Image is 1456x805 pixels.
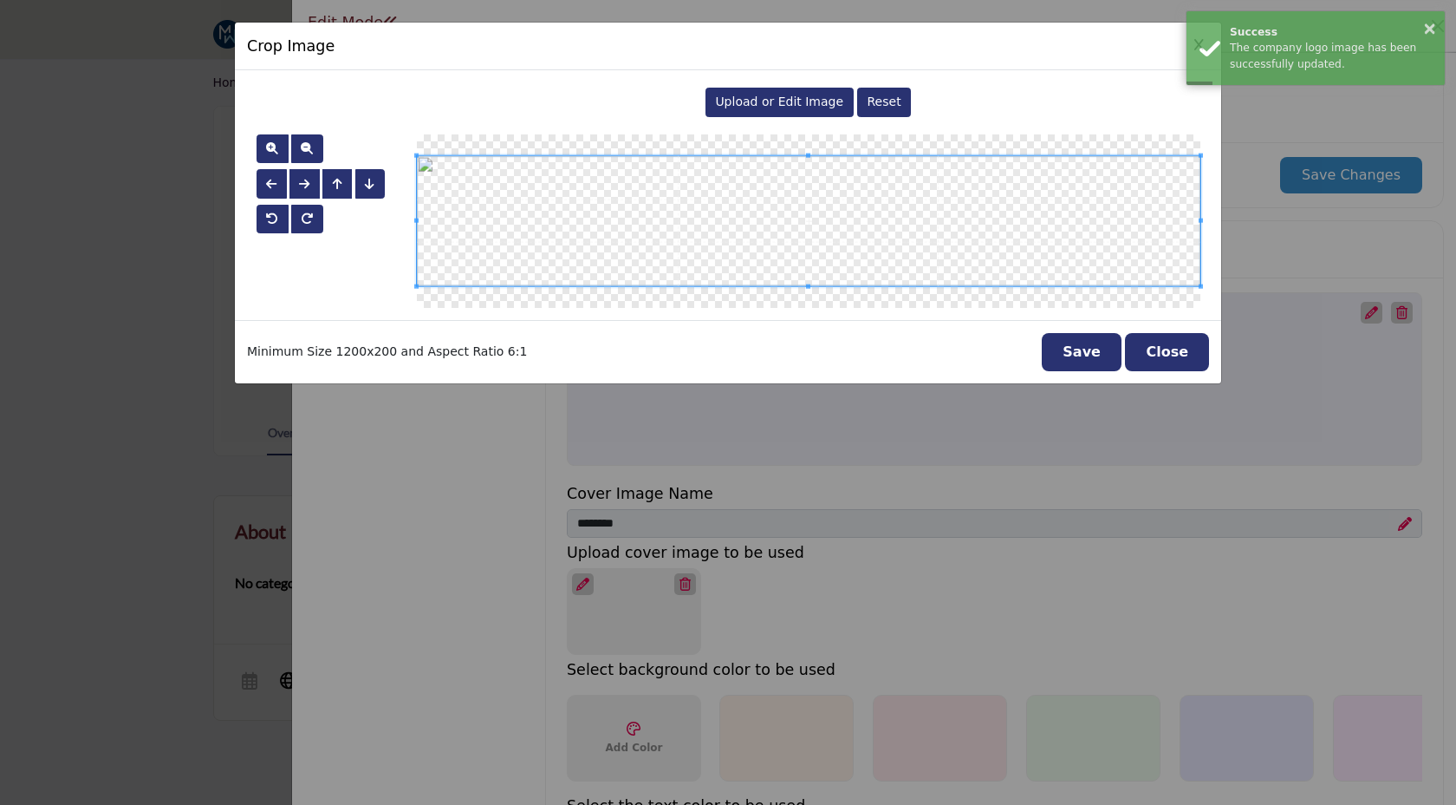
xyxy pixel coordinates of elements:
span: Upload or Edit Image [715,95,843,108]
button: Close Image Upload Modal [1125,333,1209,371]
button: Reset [857,88,911,117]
span: Reset [868,95,901,108]
button: × [1422,19,1437,36]
div: Success [1230,24,1432,40]
h5: Crop Image [247,35,335,57]
p: Minimum Size 1200x200 and Aspect Ratio 6:1 [247,343,527,361]
div: The company logo image has been successfully updated. [1230,40,1432,72]
button: Save [1042,333,1121,371]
